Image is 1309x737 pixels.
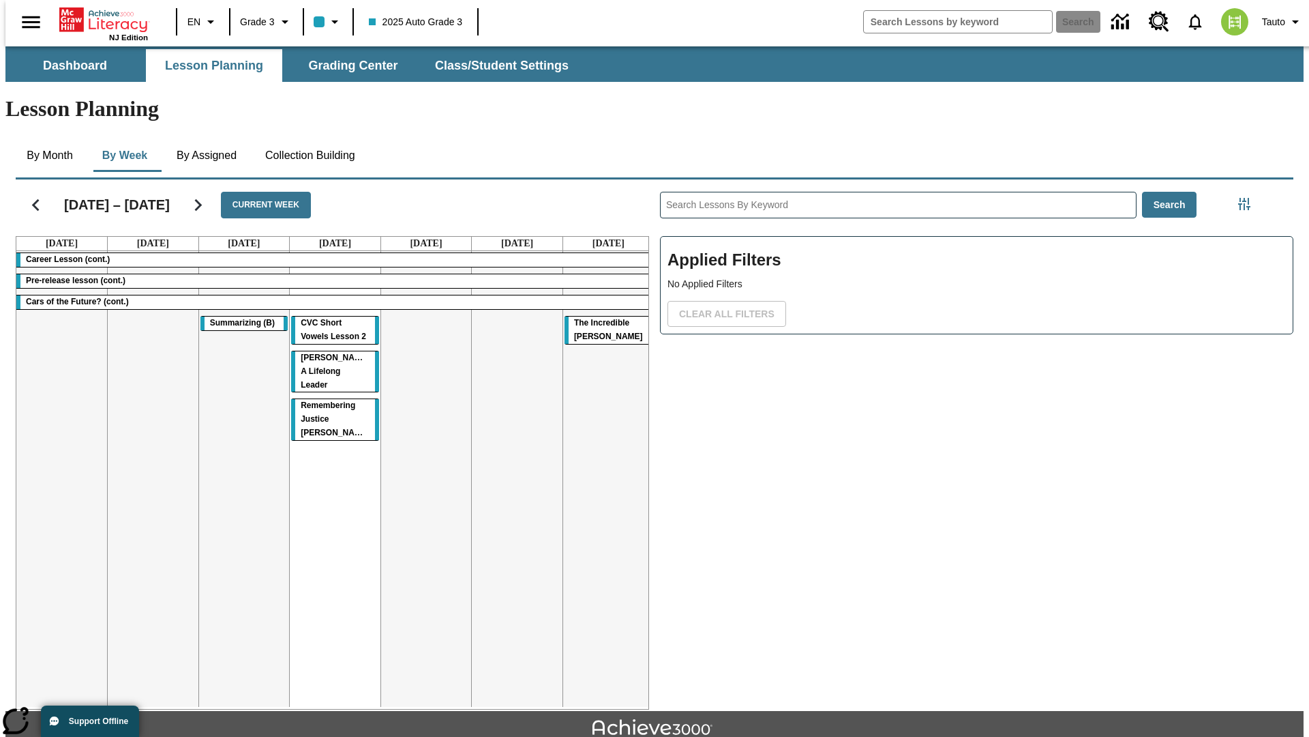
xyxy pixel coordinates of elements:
button: Filters Side menu [1231,190,1258,218]
button: Class/Student Settings [424,49,580,82]
span: Lesson Planning [165,58,263,74]
h1: Lesson Planning [5,96,1304,121]
div: The Incredible Kellee Edwards [565,317,652,344]
a: September 23, 2025 [134,237,172,250]
a: September 24, 2025 [225,237,262,250]
a: Resource Center, Will open in new tab [1141,3,1177,40]
button: Current Week [221,192,311,218]
button: Previous [18,188,53,222]
a: Data Center [1103,3,1141,41]
div: SubNavbar [5,49,581,82]
div: Summarizing (B) [200,317,288,330]
a: September 25, 2025 [316,237,354,250]
span: Summarizing (B) [210,318,275,328]
span: Cars of the Future? (cont.) [26,297,129,306]
span: NJ Edition [109,33,148,42]
button: Dashboard [7,49,143,82]
div: Cars of the Future? (cont.) [16,295,654,309]
h2: [DATE] – [DATE] [64,197,170,213]
span: Dashboard [43,58,107,74]
button: Class color is light blue. Change class color [308,10,348,34]
button: Support Offline [41,706,139,737]
span: Dianne Feinstein: A Lifelong Leader [301,353,372,390]
span: Grading Center [308,58,397,74]
button: Next [181,188,215,222]
span: Grade 3 [240,15,275,29]
a: September 27, 2025 [498,237,536,250]
button: Select a new avatar [1213,4,1257,40]
a: September 26, 2025 [407,237,445,250]
span: Career Lesson (cont.) [26,255,110,264]
button: Open side menu [11,2,51,42]
button: By Assigned [166,139,247,172]
span: 2025 Auto Grade 3 [369,15,463,29]
a: Notifications [1177,4,1213,40]
span: Remembering Justice O'Connor [301,401,370,437]
button: Profile/Settings [1257,10,1309,34]
button: Collection Building [254,139,366,172]
span: CVC Short Vowels Lesson 2 [301,318,366,341]
div: Pre-release lesson (cont.) [16,274,654,288]
span: Support Offline [69,717,128,726]
p: No Applied Filters [667,277,1286,291]
div: Dianne Feinstein: A Lifelong Leader [291,351,379,392]
span: EN [187,15,200,29]
div: Home [59,5,148,42]
span: Tauto [1262,15,1285,29]
a: September 22, 2025 [43,237,80,250]
button: Grading Center [285,49,421,82]
div: Search [649,174,1293,710]
button: By Week [91,139,159,172]
button: Language: EN, Select a language [181,10,225,34]
span: Class/Student Settings [435,58,569,74]
button: Lesson Planning [146,49,282,82]
span: Pre-release lesson (cont.) [26,276,125,285]
img: avatar image [1221,8,1248,35]
input: search field [864,11,1052,33]
input: Search Lessons By Keyword [661,192,1136,218]
div: SubNavbar [5,46,1304,82]
a: September 28, 2025 [590,237,627,250]
div: Calendar [5,174,649,710]
span: The Incredible Kellee Edwards [574,318,643,341]
button: By Month [16,139,84,172]
div: Applied Filters [660,236,1293,334]
button: Search [1142,192,1197,218]
div: Remembering Justice O'Connor [291,399,379,440]
div: CVC Short Vowels Lesson 2 [291,317,379,344]
a: Home [59,6,148,33]
div: Career Lesson (cont.) [16,253,654,267]
button: Grade: Grade 3, Select a grade [235,10,299,34]
h2: Applied Filters [667,244,1286,277]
